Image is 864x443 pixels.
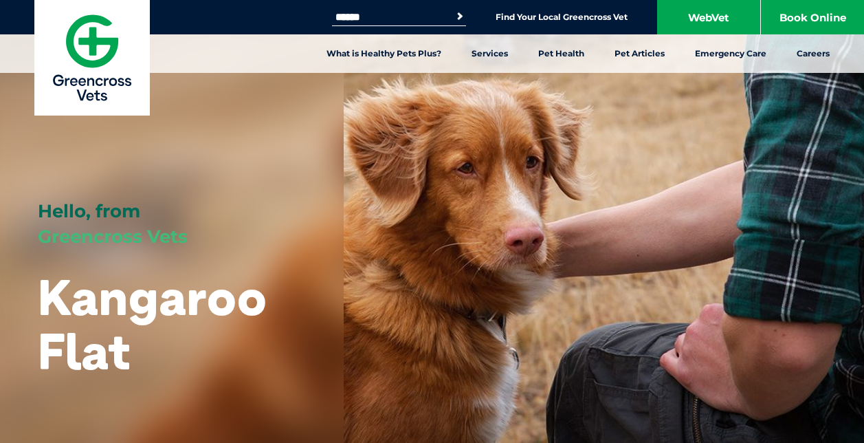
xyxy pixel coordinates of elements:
[38,270,306,378] h1: Kangaroo Flat
[38,200,140,222] span: Hello, from
[496,12,628,23] a: Find Your Local Greencross Vet
[311,34,456,73] a: What is Healthy Pets Plus?
[782,34,845,73] a: Careers
[599,34,680,73] a: Pet Articles
[38,226,188,248] span: Greencross Vets
[523,34,599,73] a: Pet Health
[453,10,467,23] button: Search
[680,34,782,73] a: Emergency Care
[456,34,523,73] a: Services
